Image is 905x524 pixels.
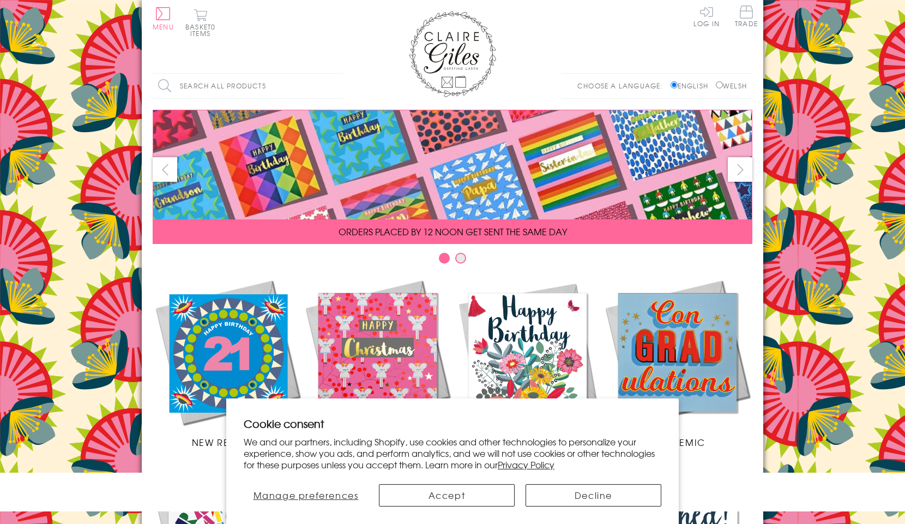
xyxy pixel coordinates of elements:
[671,81,678,88] input: English
[498,458,554,471] a: Privacy Policy
[728,157,752,182] button: next
[735,5,758,29] a: Trade
[577,81,668,91] p: Choose a language:
[153,22,174,32] span: Menu
[526,484,661,507] button: Decline
[735,5,758,27] span: Trade
[333,74,343,98] input: Search
[244,436,661,470] p: We and our partners, including Shopify, use cookies and other technologies to personalize your ex...
[716,81,747,91] label: Welsh
[439,253,450,264] button: Carousel Page 1 (Current Slide)
[303,277,452,449] a: Christmas
[671,81,714,91] label: English
[602,277,752,449] a: Academic
[153,157,177,182] button: prev
[244,416,661,431] h2: Cookie consent
[185,9,215,37] button: Basket0 items
[452,277,602,449] a: Birthdays
[254,489,359,502] span: Manage preferences
[409,11,496,97] img: Claire Giles Greetings Cards
[153,252,752,269] div: Carousel Pagination
[455,253,466,264] button: Carousel Page 2
[153,74,343,98] input: Search all products
[244,484,368,507] button: Manage preferences
[716,81,723,88] input: Welsh
[190,22,215,38] span: 0 items
[153,277,303,449] a: New Releases
[192,436,263,449] span: New Releases
[339,225,567,238] span: ORDERS PLACED BY 12 NOON GET SENT THE SAME DAY
[693,5,720,27] a: Log In
[153,7,174,30] button: Menu
[379,484,515,507] button: Accept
